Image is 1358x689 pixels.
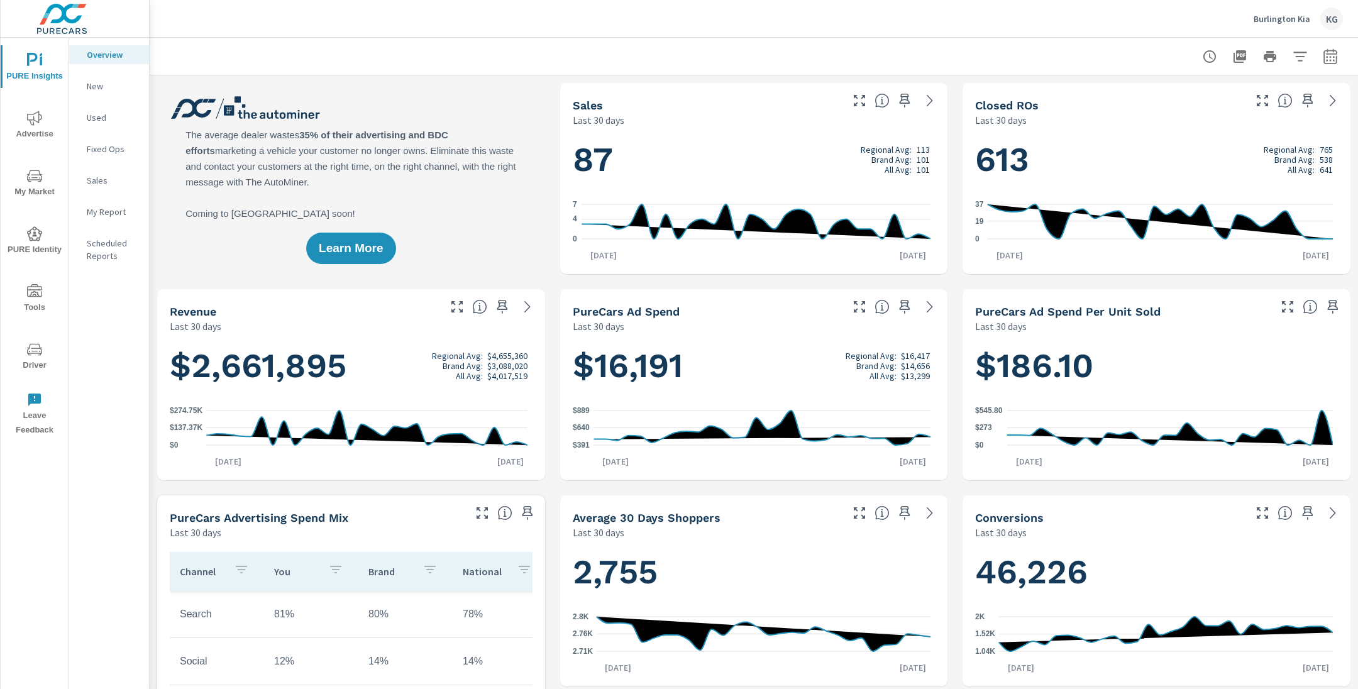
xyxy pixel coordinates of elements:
[69,140,149,158] div: Fixed Ops
[895,91,915,111] span: Save this to your personalized report
[87,80,139,92] p: New
[170,598,264,630] td: Search
[456,371,483,381] p: All Avg:
[1288,44,1313,69] button: Apply Filters
[885,165,912,175] p: All Avg:
[1323,503,1343,523] a: See more details in report
[920,91,940,111] a: See more details in report
[917,155,930,165] p: 101
[4,392,65,438] span: Leave Feedback
[573,113,624,128] p: Last 30 days
[975,525,1027,540] p: Last 30 days
[975,234,980,243] text: 0
[4,111,65,141] span: Advertise
[975,630,995,639] text: 1.52K
[875,299,890,314] span: Total cost of media for all PureCars channels for the selected dealership group over the selected...
[573,511,720,524] h5: Average 30 Days Shoppers
[975,217,984,226] text: 19
[917,145,930,155] p: 113
[856,361,897,371] p: Brand Avg:
[901,361,930,371] p: $14,656
[517,297,538,317] a: See more details in report
[895,297,915,317] span: Save this to your personalized report
[87,111,139,124] p: Used
[920,297,940,317] a: See more details in report
[593,455,638,468] p: [DATE]
[1274,155,1315,165] p: Brand Avg:
[573,647,593,656] text: 2.71K
[274,565,318,578] p: You
[895,503,915,523] span: Save this to your personalized report
[69,108,149,127] div: Used
[573,319,624,334] p: Last 30 days
[87,143,139,155] p: Fixed Ops
[999,661,1043,674] p: [DATE]
[573,344,936,387] h1: $16,191
[69,234,149,265] div: Scheduled Reports
[1320,165,1333,175] p: 641
[975,138,1338,181] h1: 613
[1323,297,1343,317] span: Save this to your personalized report
[573,525,624,540] p: Last 30 days
[87,206,139,218] p: My Report
[4,53,65,84] span: PURE Insights
[1323,91,1343,111] a: See more details in report
[1294,661,1338,674] p: [DATE]
[1278,505,1293,521] span: The number of dealer-specified goals completed by a visitor. [Source: This data is provided by th...
[170,525,221,540] p: Last 30 days
[573,99,603,112] h5: Sales
[170,424,202,433] text: $137.37K
[849,503,869,523] button: Make Fullscreen
[432,351,483,361] p: Regional Avg:
[869,371,897,381] p: All Avg:
[849,297,869,317] button: Make Fullscreen
[573,423,590,432] text: $640
[1320,145,1333,155] p: 765
[264,646,358,677] td: 12%
[1264,145,1315,155] p: Regional Avg:
[170,406,202,415] text: $274.75K
[1294,455,1338,468] p: [DATE]
[891,455,935,468] p: [DATE]
[170,511,348,524] h5: PureCars Advertising Spend Mix
[170,305,216,318] h5: Revenue
[1,38,69,443] div: nav menu
[1257,44,1283,69] button: Print Report
[170,344,533,387] h1: $2,661,895
[453,646,547,677] td: 14%
[1318,44,1343,69] button: Select Date Range
[596,661,640,674] p: [DATE]
[264,598,358,630] td: 81%
[4,226,65,257] span: PURE Identity
[472,299,487,314] span: Total sales revenue over the selected date range. [Source: This data is sourced from the dealer’s...
[1320,8,1343,30] div: KG
[573,551,936,593] h1: 2,755
[170,646,264,677] td: Social
[573,215,577,224] text: 4
[487,371,527,381] p: $4,017,519
[87,174,139,187] p: Sales
[891,249,935,262] p: [DATE]
[306,233,395,264] button: Learn More
[69,202,149,221] div: My Report
[206,455,250,468] p: [DATE]
[487,361,527,371] p: $3,088,020
[1278,93,1293,108] span: Number of Repair Orders Closed by the selected dealership group over the selected time range. [So...
[920,503,940,523] a: See more details in report
[573,234,577,243] text: 0
[1320,155,1333,165] p: 538
[846,351,897,361] p: Regional Avg:
[582,249,626,262] p: [DATE]
[358,646,453,677] td: 14%
[170,441,179,449] text: $0
[1252,91,1272,111] button: Make Fullscreen
[861,145,912,155] p: Regional Avg:
[489,455,533,468] p: [DATE]
[975,424,992,433] text: $273
[573,138,936,181] h1: 87
[975,647,995,656] text: 1.04K
[1298,503,1318,523] span: Save this to your personalized report
[69,77,149,96] div: New
[975,551,1338,593] h1: 46,226
[875,93,890,108] span: Number of vehicles sold by the dealership over the selected date range. [Source: This data is sou...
